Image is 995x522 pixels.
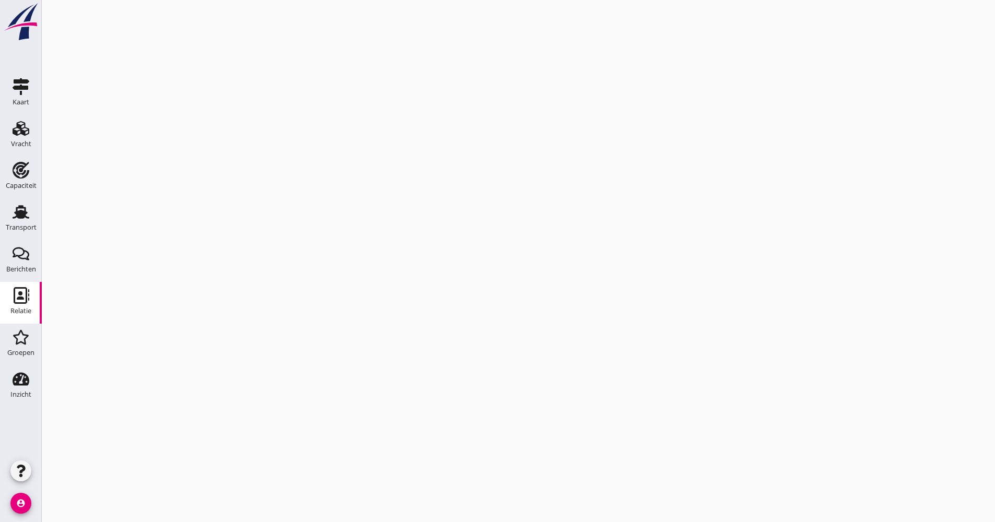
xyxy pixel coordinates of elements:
[10,493,31,514] i: account_circle
[6,182,37,189] div: Capaciteit
[7,349,34,356] div: Groepen
[11,140,31,147] div: Vracht
[6,224,37,231] div: Transport
[6,266,36,272] div: Berichten
[10,391,31,398] div: Inzicht
[13,99,29,105] div: Kaart
[10,307,31,314] div: Relatie
[2,3,40,41] img: logo-small.a267ee39.svg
